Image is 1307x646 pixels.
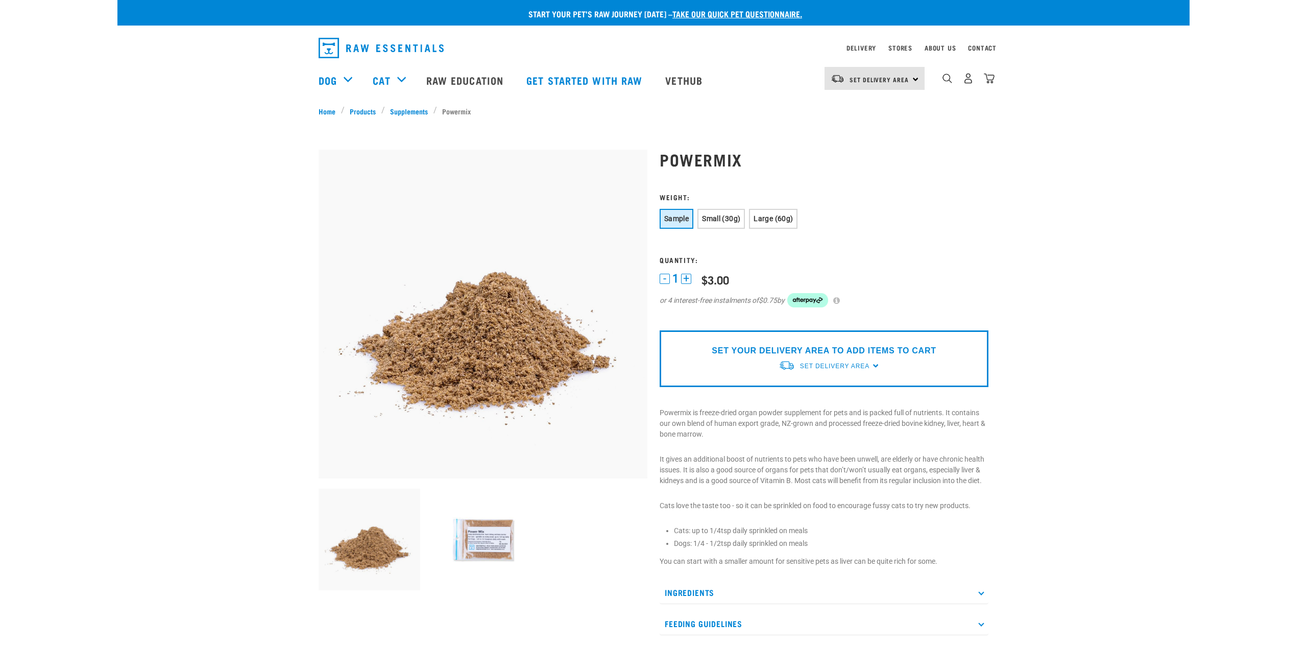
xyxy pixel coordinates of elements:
a: take our quick pet questionnaire. [672,11,802,16]
p: It gives an additional boost of nutrients to pets who have been unwell, are elderly or have chron... [660,454,988,486]
h1: Powermix [660,150,988,169]
p: SET YOUR DELIVERY AREA TO ADD ITEMS TO CART [712,345,936,357]
a: Supplements [385,106,433,116]
a: Dog [319,73,337,88]
a: Get started with Raw [516,60,655,101]
a: Home [319,106,341,116]
p: You can start with a smaller amount for sensitive pets as liver can be quite rich for some. [660,556,988,567]
a: Cat [373,73,390,88]
img: Raw Essentials Logo [319,38,444,58]
img: van-moving.png [779,360,795,371]
p: Cats love the taste too - so it can be sprinkled on food to encourage fussy cats to try new produ... [660,500,988,511]
p: Powermix is freeze-dried organ powder supplement for pets and is packed full of nutrients. It con... [660,408,988,440]
span: Sample [664,214,689,223]
li: Dogs: 1/4 - 1/2tsp daily sprinkled on meals [674,538,988,549]
span: Set Delivery Area [800,363,869,370]
img: home-icon@2x.png [984,73,995,84]
span: Large (60g) [754,214,793,223]
span: Small (30g) [702,214,740,223]
span: Set Delivery Area [850,78,909,81]
img: home-icon-1@2x.png [942,74,952,83]
button: - [660,274,670,284]
p: Feeding Guidelines [660,612,988,635]
h3: Weight: [660,193,988,201]
button: Small (30g) [697,209,745,229]
img: Afterpay [787,293,828,307]
span: $0.75 [759,295,777,306]
span: 1 [672,273,679,284]
img: Pile Of PowerMix For Pets [319,489,420,590]
a: Contact [968,46,997,50]
a: Stores [888,46,912,50]
a: Products [345,106,381,116]
h3: Quantity: [660,256,988,264]
img: van-moving.png [831,74,844,83]
button: Sample [660,209,693,229]
button: Large (60g) [749,209,797,229]
div: or 4 interest-free instalments of by [660,293,988,307]
li: Cats: up to 1/4tsp daily sprinkled on meals [674,525,988,536]
p: Ingredients [660,581,988,604]
button: + [681,274,691,284]
nav: dropdown navigation [310,34,997,62]
a: Delivery [846,46,876,50]
nav: dropdown navigation [117,60,1190,101]
a: About Us [925,46,956,50]
img: Pile Of PowerMix For Pets [319,150,647,478]
a: Raw Education [416,60,516,101]
nav: breadcrumbs [319,106,988,116]
img: user.png [963,73,974,84]
p: Start your pet’s raw journey [DATE] – [125,8,1197,20]
div: $3.00 [701,273,729,286]
a: Vethub [655,60,715,101]
img: RE Product Shoot 2023 Nov8804 [432,489,534,590]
